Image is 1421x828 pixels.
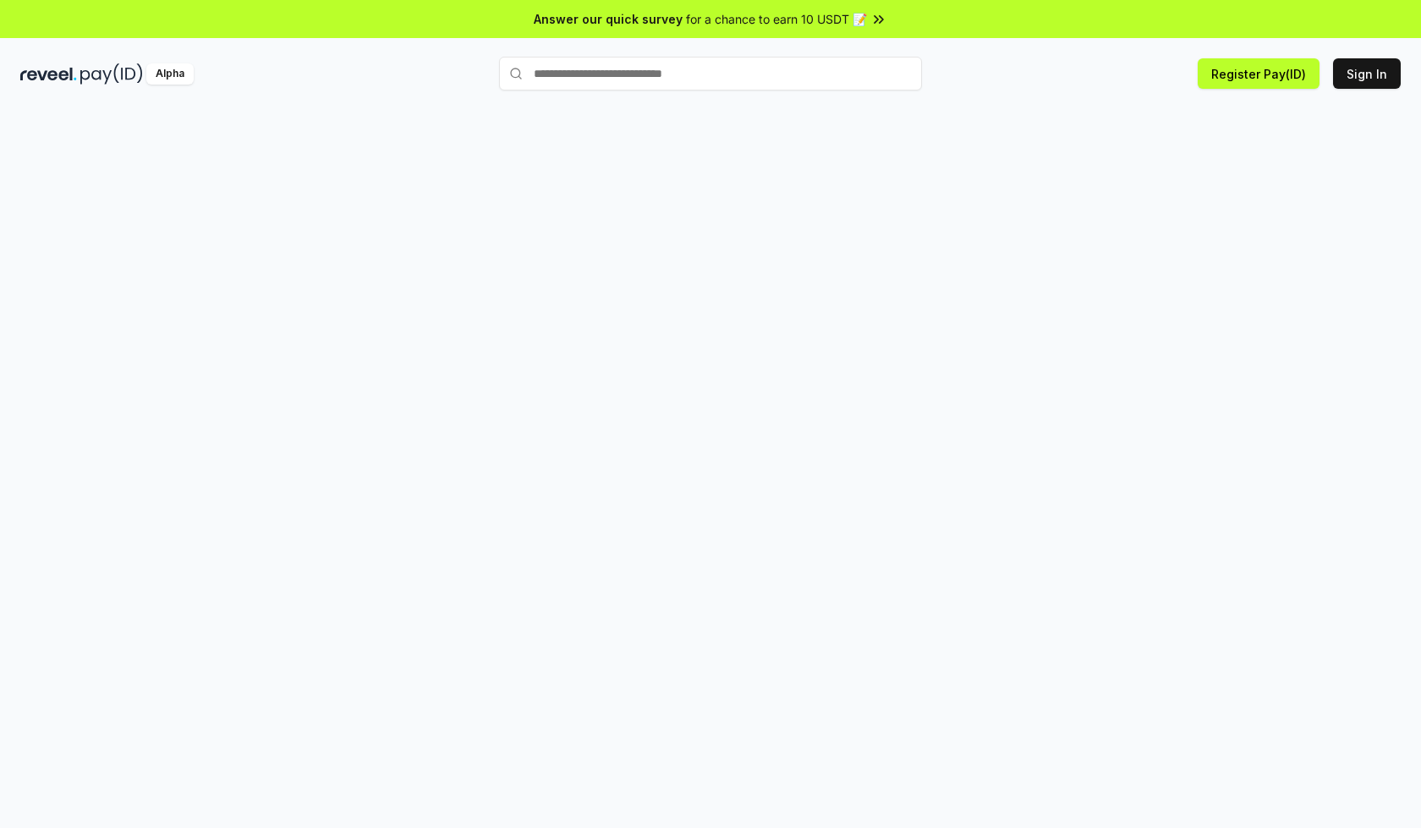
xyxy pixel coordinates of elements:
[1333,58,1401,89] button: Sign In
[20,63,77,85] img: reveel_dark
[1198,58,1319,89] button: Register Pay(ID)
[686,10,867,28] span: for a chance to earn 10 USDT 📝
[80,63,143,85] img: pay_id
[534,10,683,28] span: Answer our quick survey
[146,63,194,85] div: Alpha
